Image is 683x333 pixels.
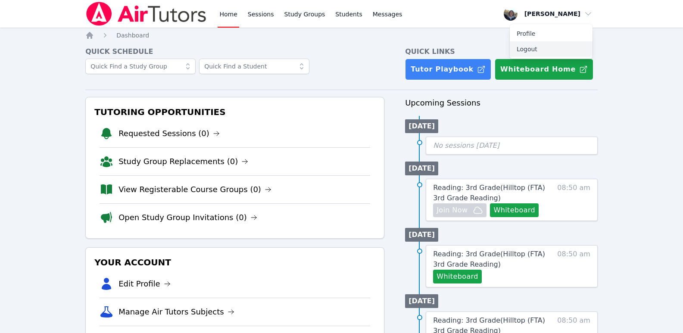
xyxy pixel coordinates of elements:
[405,162,438,175] li: [DATE]
[433,183,551,203] a: Reading: 3rd Grade(Hilltop (FTA) 3rd Grade Reading)
[437,205,468,215] span: Join Now
[433,249,551,270] a: Reading: 3rd Grade(Hilltop (FTA) 3rd Grade Reading)
[405,294,438,308] li: [DATE]
[510,41,593,57] button: Logout
[433,184,545,202] span: Reading: 3rd Grade ( Hilltop (FTA) 3rd Grade Reading )
[116,32,149,39] span: Dashboard
[405,228,438,242] li: [DATE]
[85,2,207,26] img: Air Tutors
[119,156,248,168] a: Study Group Replacements (0)
[93,255,377,270] h3: Your Account
[119,212,257,224] a: Open Study Group Invitations (0)
[116,31,149,40] a: Dashboard
[405,47,598,57] h4: Quick Links
[373,10,402,19] span: Messages
[119,128,220,140] a: Requested Sessions (0)
[119,184,271,196] a: View Registerable Course Groups (0)
[433,141,499,149] span: No sessions [DATE]
[433,270,482,283] button: Whiteboard
[490,203,539,217] button: Whiteboard
[405,119,438,133] li: [DATE]
[199,59,309,74] input: Quick Find a Student
[557,249,590,283] span: 08:50 am
[433,250,545,268] span: Reading: 3rd Grade ( Hilltop (FTA) 3rd Grade Reading )
[85,31,598,40] nav: Breadcrumb
[557,183,590,217] span: 08:50 am
[119,278,171,290] a: Edit Profile
[433,203,487,217] button: Join Now
[119,306,234,318] a: Manage Air Tutors Subjects
[85,47,384,57] h4: Quick Schedule
[85,59,196,74] input: Quick Find a Study Group
[405,59,491,80] a: Tutor Playbook
[405,97,598,109] h3: Upcoming Sessions
[495,59,593,80] button: Whiteboard Home
[510,26,593,41] a: Profile
[93,104,377,120] h3: Tutoring Opportunities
